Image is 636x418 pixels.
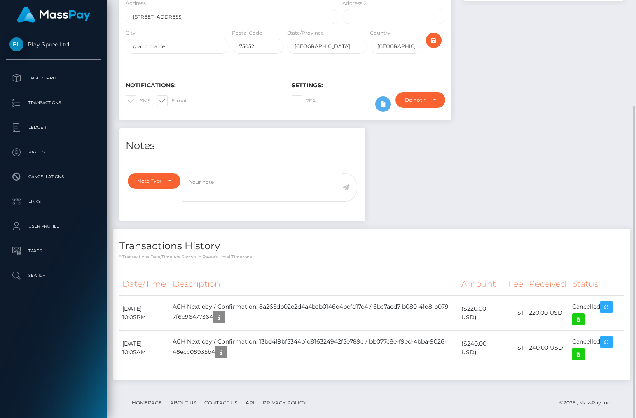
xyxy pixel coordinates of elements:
[170,330,459,365] td: ACH Next day / Confirmation: 13bd419bf5344b1d816324942f5e789c / bb077c8e-f9ed-4bba-9026-48ecc08935b4
[526,295,569,330] td: 220.00 USD
[260,396,310,409] a: Privacy Policy
[9,146,98,158] p: Payees
[405,97,426,103] div: Do not require
[119,254,624,260] p: * Transactions date/time are shown in payee's local timezone
[458,273,505,295] th: Amount
[232,29,262,37] label: Postal Code
[526,330,569,365] td: 240.00 USD
[242,396,258,409] a: API
[292,95,316,106] label: 2FA
[9,269,98,282] p: Search
[6,93,101,113] a: Transactions
[170,273,459,295] th: Description
[9,121,98,134] p: Ledger
[569,330,624,365] td: Cancelled
[128,173,180,189] button: Note Type
[6,117,101,138] a: Ledger
[119,295,170,330] td: [DATE] 10:05PM
[9,97,98,109] p: Transactions
[6,191,101,212] a: Links
[505,330,526,365] td: $1
[126,82,279,89] h6: Notifications:
[126,139,359,153] h4: Notes
[126,29,136,37] label: City
[9,171,98,183] p: Cancellations
[9,220,98,232] p: User Profile
[559,398,617,407] div: © 2025 , MassPay Inc.
[126,95,150,106] label: SMS
[458,295,505,330] td: ($220.00 USD)
[9,195,98,208] p: Links
[526,273,569,295] th: Received
[167,396,199,409] a: About Us
[201,396,241,409] a: Contact Us
[9,37,23,51] img: Play Spree Ltd
[170,295,459,330] td: ACH Next day / Confirmation: 8a265db02e2d4a4bab0146d4bcfd17c4 / 6bc7aed7-b080-41d8-b079-7f6c96477364
[6,68,101,88] a: Dashboard
[119,330,170,365] td: [DATE] 10:05AM
[129,396,165,409] a: Homepage
[395,92,445,108] button: Do not require
[6,241,101,261] a: Taxes
[292,82,445,89] h6: Settings:
[9,245,98,257] p: Taxes
[458,330,505,365] td: ($240.00 USD)
[505,273,526,295] th: Fee
[505,295,526,330] td: $1
[17,7,90,23] img: MassPay Logo
[9,72,98,84] p: Dashboard
[6,167,101,187] a: Cancellations
[119,273,170,295] th: Date/Time
[6,216,101,237] a: User Profile
[157,95,187,106] label: E-mail
[6,41,101,48] span: Play Spree Ltd
[287,29,324,37] label: State/Province
[6,265,101,286] a: Search
[370,29,390,37] label: Country
[569,295,624,330] td: Cancelled
[137,178,161,184] div: Note Type
[119,239,624,253] h4: Transactions History
[6,142,101,163] a: Payees
[569,273,624,295] th: Status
